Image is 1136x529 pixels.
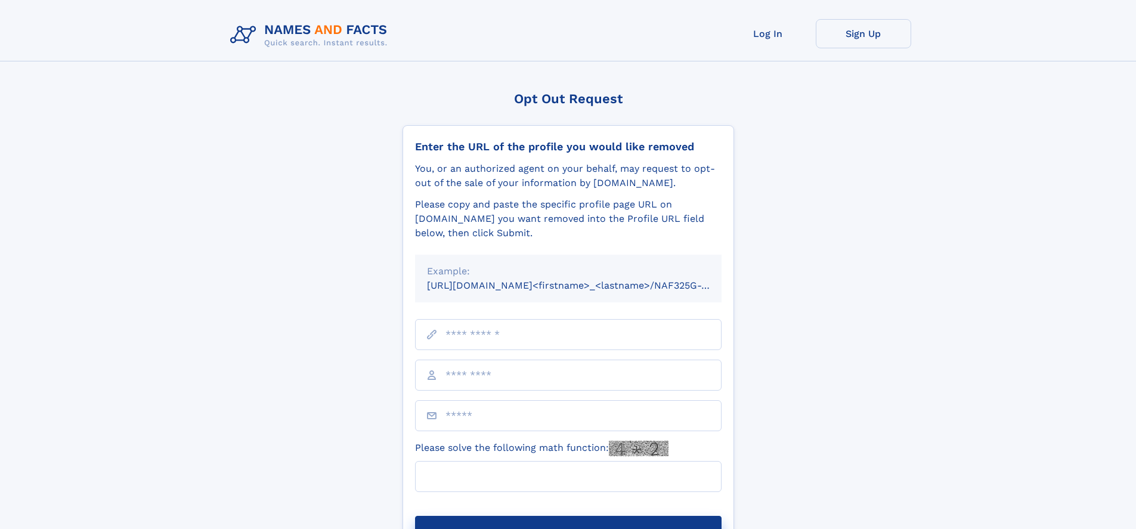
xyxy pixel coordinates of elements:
[816,19,911,48] a: Sign Up
[427,280,744,291] small: [URL][DOMAIN_NAME]<firstname>_<lastname>/NAF325G-xxxxxxxx
[720,19,816,48] a: Log In
[403,91,734,106] div: Opt Out Request
[415,197,722,240] div: Please copy and paste the specific profile page URL on [DOMAIN_NAME] you want removed into the Pr...
[415,162,722,190] div: You, or an authorized agent on your behalf, may request to opt-out of the sale of your informatio...
[415,441,668,456] label: Please solve the following math function:
[427,264,710,279] div: Example:
[415,140,722,153] div: Enter the URL of the profile you would like removed
[225,19,397,51] img: Logo Names and Facts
